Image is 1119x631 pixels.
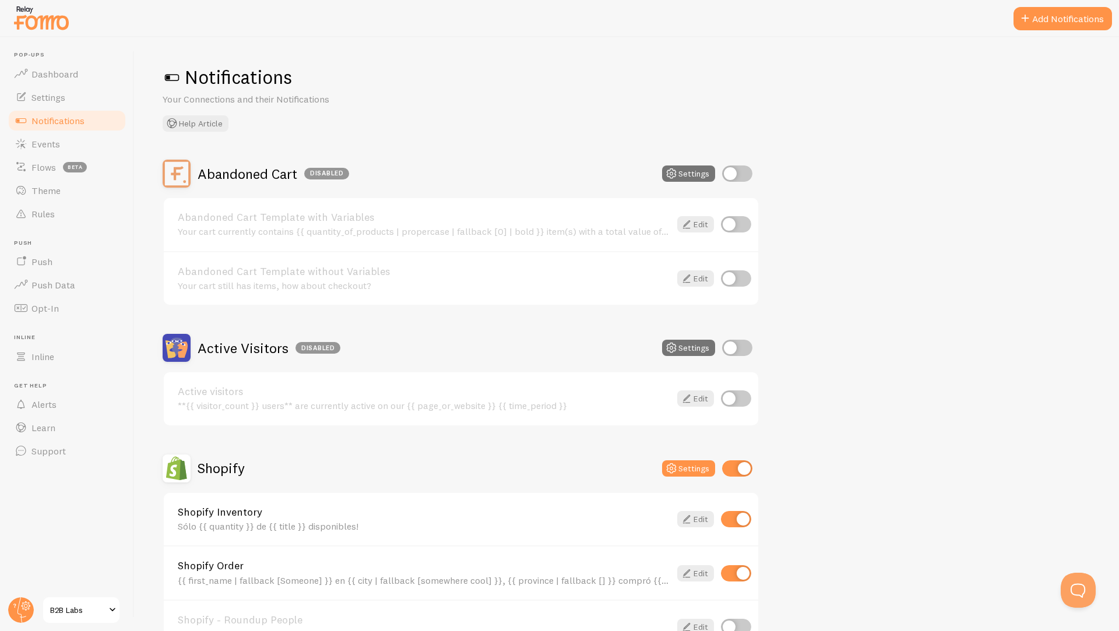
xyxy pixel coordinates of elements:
h2: Active Visitors [198,339,340,357]
a: Edit [677,270,714,287]
h2: Abandoned Cart [198,165,349,183]
a: Push [7,250,127,273]
h1: Notifications [163,65,1091,89]
span: Learn [31,422,55,433]
p: Your Connections and their Notifications [163,93,442,106]
div: Your cart still has items, how about checkout? [178,280,670,291]
span: Support [31,445,66,457]
span: Get Help [14,382,127,390]
span: Settings [31,91,65,103]
a: Shopify Order [178,561,670,571]
span: Flows [31,161,56,173]
a: Abandoned Cart Template with Variables [178,212,670,223]
a: Settings [7,86,127,109]
button: Settings [662,460,715,477]
a: Edit [677,390,714,407]
span: Rules [31,208,55,220]
a: Theme [7,179,127,202]
span: Push [14,239,127,247]
a: Active visitors [178,386,670,397]
a: Dashboard [7,62,127,86]
button: Settings [662,165,715,182]
span: Notifications [31,115,85,126]
span: Pop-ups [14,51,127,59]
a: Push Data [7,273,127,297]
div: Disabled [304,168,349,179]
span: Events [31,138,60,150]
img: fomo-relay-logo-orange.svg [12,3,71,33]
a: Edit [677,565,714,581]
span: Push Data [31,279,75,291]
a: Rules [7,202,127,225]
button: Help Article [163,115,228,132]
a: Opt-In [7,297,127,320]
img: Abandoned Cart [163,160,191,188]
span: Inline [31,351,54,362]
a: Learn [7,416,127,439]
a: Shopify - Roundup People [178,615,670,625]
button: Settings [662,340,715,356]
img: Active Visitors [163,334,191,362]
div: **{{ visitor_count }} users** are currently active on our {{ page_or_website }} {{ time_period }} [178,400,670,411]
span: Push [31,256,52,267]
a: Support [7,439,127,463]
a: Alerts [7,393,127,416]
span: beta [63,162,87,172]
div: {{ first_name | fallback [Someone] }} en {{ city | fallback [somewhere cool] }}, {{ province | fa... [178,575,670,586]
a: Notifications [7,109,127,132]
iframe: Help Scout Beacon - Open [1061,573,1096,608]
a: Edit [677,216,714,232]
div: Your cart currently contains {{ quantity_of_products | propercase | fallback [0] | bold }} item(s... [178,226,670,237]
span: Opt-In [31,302,59,314]
a: Flows beta [7,156,127,179]
a: B2B Labs [42,596,121,624]
span: Theme [31,185,61,196]
span: B2B Labs [50,603,105,617]
span: Dashboard [31,68,78,80]
h2: Shopify [198,459,245,477]
a: Edit [677,511,714,527]
a: Inline [7,345,127,368]
span: Alerts [31,399,57,410]
div: Sólo {{ quantity }} de {{ title }} disponibles! [178,521,670,531]
div: Disabled [295,342,340,354]
a: Shopify Inventory [178,507,670,517]
img: Shopify [163,454,191,482]
a: Events [7,132,127,156]
a: Abandoned Cart Template without Variables [178,266,670,277]
span: Inline [14,334,127,341]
